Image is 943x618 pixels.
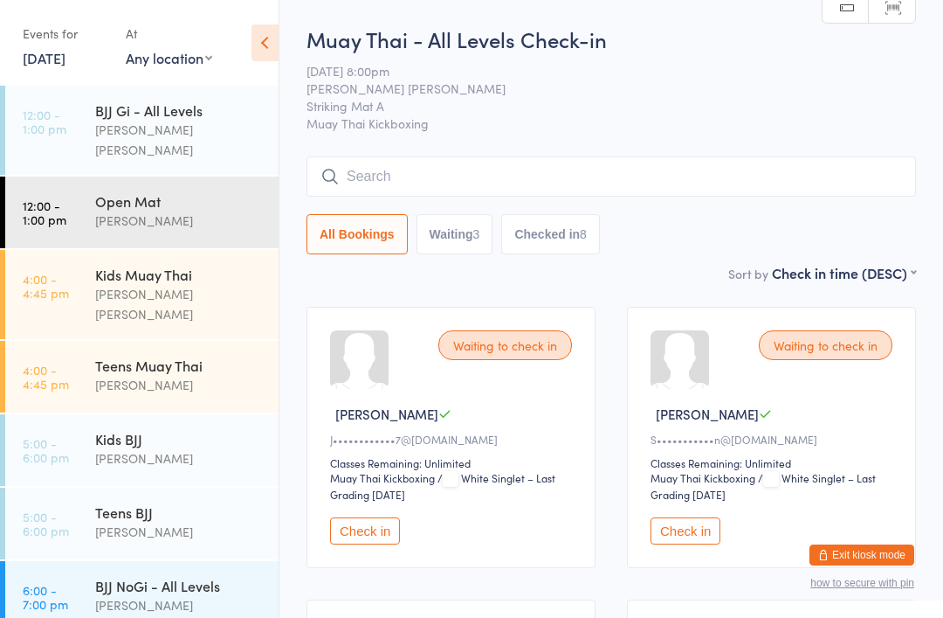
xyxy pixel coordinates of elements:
time: 12:00 - 1:00 pm [23,198,66,226]
div: Kids BJJ [95,429,264,448]
input: Search [306,156,916,197]
div: [PERSON_NAME] [95,375,264,395]
span: [PERSON_NAME] [335,405,438,423]
div: S•••••••••••n@[DOMAIN_NAME] [650,432,898,447]
div: BJJ Gi - All Levels [95,101,264,120]
div: Waiting to check in [438,330,572,360]
span: [PERSON_NAME] [PERSON_NAME] [306,80,889,97]
button: Checked in8 [501,214,600,254]
div: Muay Thai Kickboxing [330,470,435,485]
time: 12:00 - 1:00 pm [23,108,66,135]
div: J••••••••••••7@[DOMAIN_NAME] [330,432,577,447]
span: [DATE] 8:00pm [306,62,889,80]
div: [PERSON_NAME] [95,522,264,542]
button: Check in [330,517,400,545]
label: Sort by [728,265,768,282]
time: 5:00 - 6:00 pm [23,436,69,464]
div: 8 [580,227,587,241]
div: Muay Thai Kickboxing [650,470,755,485]
div: Any location [126,48,212,67]
div: [PERSON_NAME] [95,595,264,615]
span: [PERSON_NAME] [656,405,759,423]
time: 6:00 - 7:00 pm [23,583,68,611]
button: Check in [650,517,720,545]
div: Kids Muay Thai [95,265,264,284]
h2: Muay Thai - All Levels Check-in [306,24,916,53]
button: Waiting3 [416,214,493,254]
div: BJJ NoGi - All Levels [95,576,264,595]
div: Check in time (DESC) [772,263,916,282]
a: 12:00 -1:00 pmBJJ Gi - All Levels[PERSON_NAME] [PERSON_NAME] [5,86,279,175]
time: 4:00 - 4:45 pm [23,363,69,391]
div: [PERSON_NAME] [95,211,264,231]
button: Exit kiosk mode [809,545,914,566]
span: Muay Thai Kickboxing [306,115,916,132]
div: 3 [473,227,480,241]
button: how to secure with pin [810,577,914,589]
a: 4:00 -4:45 pmTeens Muay Thai[PERSON_NAME] [5,341,279,413]
time: 4:00 - 4:45 pm [23,272,69,300]
button: All Bookings [306,214,408,254]
a: [DATE] [23,48,65,67]
span: Striking Mat A [306,97,889,115]
a: 5:00 -6:00 pmKids BJJ[PERSON_NAME] [5,414,279,486]
a: 4:00 -4:45 pmKids Muay Thai[PERSON_NAME] [PERSON_NAME] [5,250,279,339]
div: Events for [23,19,108,48]
a: 12:00 -1:00 pmOpen Mat[PERSON_NAME] [5,177,279,248]
div: [PERSON_NAME] [95,448,264,469]
div: [PERSON_NAME] [PERSON_NAME] [95,120,264,160]
a: 5:00 -6:00 pmTeens BJJ[PERSON_NAME] [5,488,279,559]
time: 5:00 - 6:00 pm [23,510,69,538]
div: Teens Muay Thai [95,356,264,375]
div: Classes Remaining: Unlimited [330,455,577,470]
div: Open Mat [95,191,264,211]
div: Teens BJJ [95,503,264,522]
div: Classes Remaining: Unlimited [650,455,898,470]
div: At [126,19,212,48]
div: [PERSON_NAME] [PERSON_NAME] [95,284,264,324]
div: Waiting to check in [759,330,892,360]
